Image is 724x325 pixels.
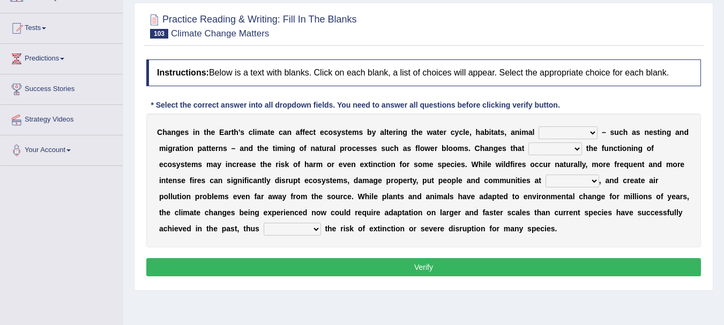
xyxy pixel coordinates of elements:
b: t [368,160,371,169]
b: o [386,160,391,169]
b: e [339,160,343,169]
b: g [290,144,295,153]
b: i [275,144,277,153]
b: r [236,160,239,169]
span: 103 [150,29,168,39]
b: a [213,160,217,169]
b: g [402,128,407,137]
b: a [632,128,636,137]
b: o [453,144,458,153]
b: t [257,144,260,153]
b: a [511,128,515,137]
b: m [206,160,213,169]
b: u [385,144,390,153]
b: a [243,160,248,169]
b: o [530,160,535,169]
b: y [372,128,376,137]
b: c [324,128,329,137]
b: s [437,160,442,169]
b: r [407,160,409,169]
b: t [511,144,513,153]
b: t [206,144,209,153]
b: e [389,128,393,137]
b: l [253,128,255,137]
b: d [249,144,253,153]
b: . [465,160,467,169]
b: f [304,144,307,153]
b: y [582,160,586,169]
b: h [479,160,483,169]
b: a [675,128,680,137]
b: t [437,128,439,137]
b: c [232,160,236,169]
b: i [226,160,228,169]
b: i [166,144,168,153]
b: m [352,128,359,137]
b: a [240,144,244,153]
b: f [298,160,301,169]
b: r [215,144,218,153]
b: c [279,128,283,137]
b: l [384,128,386,137]
b: l [446,144,449,153]
b: s [502,144,506,153]
b: s [223,144,227,153]
b: f [400,160,402,169]
b: e [518,160,522,169]
b: n [171,128,176,137]
b: t [498,128,501,137]
b: g [494,144,498,153]
b: f [300,128,303,137]
b: i [255,128,257,137]
b: a [518,144,522,153]
b: s [653,128,658,137]
b: e [465,128,469,137]
b: i [371,160,373,169]
b: e [159,160,163,169]
b: s [172,160,176,169]
b: f [510,160,513,169]
b: a [296,128,300,137]
b: y [455,128,459,137]
b: e [270,128,274,137]
b: e [429,160,434,169]
b: ’ [238,128,240,137]
b: l [463,128,465,137]
b: . [468,144,471,153]
b: i [182,144,184,153]
b: i [284,144,286,153]
b: c [377,160,382,169]
b: w [496,160,502,169]
b: n [244,144,249,153]
h4: Below is a text with blanks. Click on each blank, a list of choices will appear. Select the appro... [146,59,701,86]
b: g [176,128,181,137]
b: a [484,144,489,153]
b: g [667,128,671,137]
b: g [168,144,173,153]
b: a [380,128,384,137]
b: h [480,144,485,153]
b: s [364,144,369,153]
b: s [636,128,640,137]
b: e [211,128,215,137]
b: n [489,144,494,153]
b: f [651,144,654,153]
b: e [356,144,360,153]
b: e [649,128,653,137]
b: h [206,128,211,137]
b: t [386,128,389,137]
b: t [617,144,620,153]
b: t [204,128,206,137]
b: e [419,128,423,137]
b: C [157,128,162,137]
b: t [273,144,275,153]
b: n [626,144,631,153]
b: h [476,128,481,137]
b: l [418,144,420,153]
b: a [432,128,437,137]
b: c [451,128,455,137]
b: n [286,144,291,153]
b: h [304,160,309,169]
b: s [461,160,465,169]
b: o [293,160,298,169]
